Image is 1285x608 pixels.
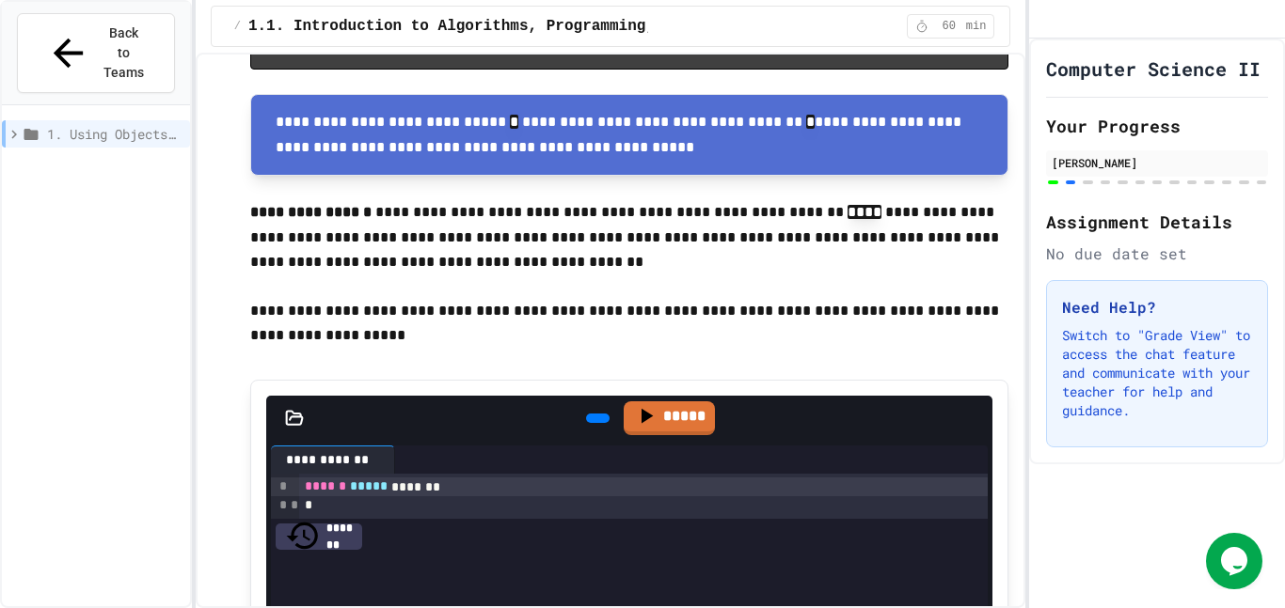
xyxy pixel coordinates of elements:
h3: Need Help? [1062,296,1252,319]
p: Switch to "Grade View" to access the chat feature and communicate with your teacher for help and ... [1062,326,1252,420]
h1: Computer Science II [1046,55,1261,82]
button: Back to Teams [17,13,175,93]
span: / [234,19,241,34]
div: [PERSON_NAME] [1052,154,1262,171]
iframe: chat widget [1206,533,1266,589]
h2: Your Progress [1046,113,1268,139]
span: 1.1. Introduction to Algorithms, Programming, and Compilers [248,15,782,38]
span: min [966,19,987,34]
h2: Assignment Details [1046,209,1268,235]
span: 1. Using Objects and Methods [47,124,182,144]
span: 60 [934,19,964,34]
span: Back to Teams [102,23,146,83]
div: No due date set [1046,242,1268,265]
